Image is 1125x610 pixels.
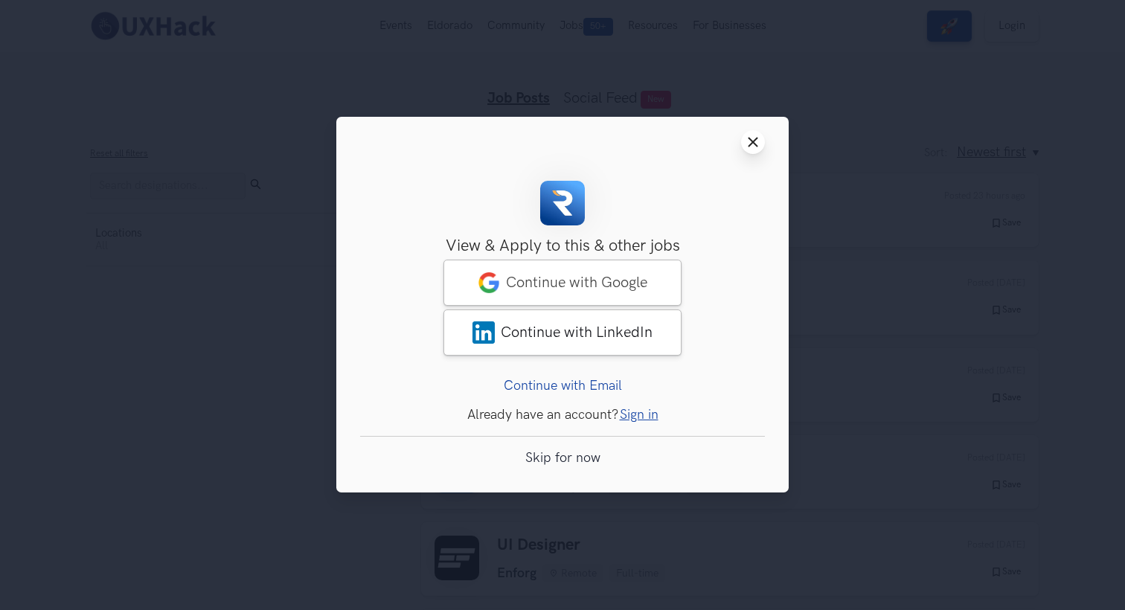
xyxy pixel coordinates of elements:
img: google [478,272,500,295]
img: LinkedIn [472,322,495,344]
span: Continue with Google [506,274,647,292]
a: Continue with Email [504,379,622,394]
h3: View & Apply to this & other jobs [360,237,765,256]
a: Sign in [620,408,658,423]
a: googleContinue with Google [443,260,682,306]
a: Skip for now [525,451,600,466]
span: Continue with LinkedIn [501,324,653,342]
a: LinkedInContinue with LinkedIn [443,310,682,356]
span: Already have an account? [467,408,618,423]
